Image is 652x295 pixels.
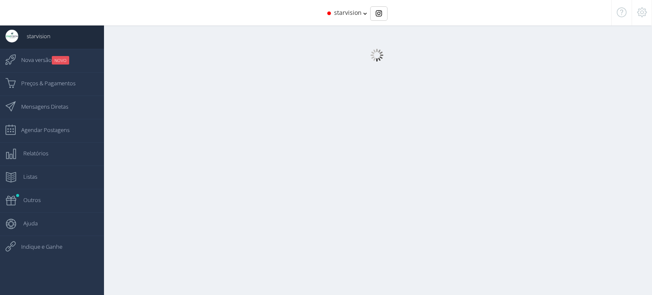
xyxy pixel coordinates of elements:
span: Relatórios [15,143,48,164]
img: Instagram_simple_icon.svg [376,10,382,17]
span: starvision [334,8,362,17]
span: Agendar Postagens [13,119,70,140]
img: loader.gif [371,49,383,62]
div: Basic example [370,6,388,21]
span: Ajuda [15,213,38,234]
span: Nova versão [13,49,69,70]
span: Preços & Pagamentos [13,73,76,94]
span: Listas [15,166,37,187]
span: Mensagens Diretas [13,96,68,117]
span: starvision [18,25,51,47]
span: Indique e Ganhe [13,236,62,257]
small: NOVO [52,56,69,65]
img: User Image [6,30,18,42]
span: Outros [15,189,41,211]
